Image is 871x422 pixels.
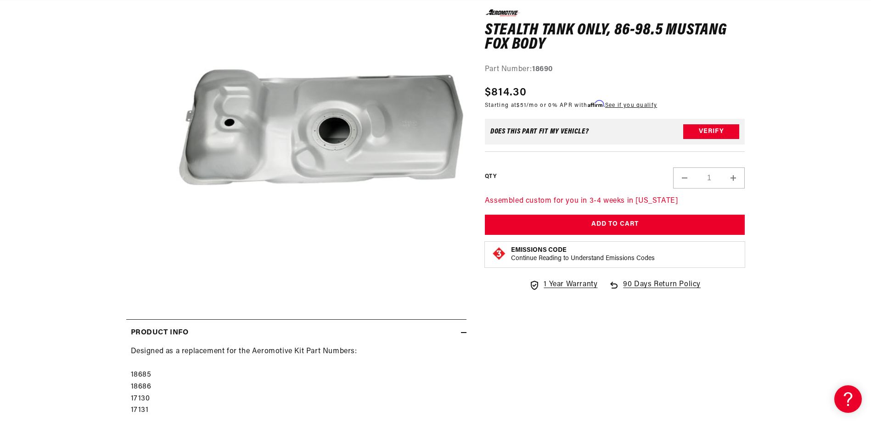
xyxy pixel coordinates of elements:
h1: Stealth Tank Only, 86-98.5 Mustang Fox Body [485,23,745,52]
span: 1 Year Warranty [544,279,597,291]
strong: Emissions Code [511,247,567,254]
span: $814.30 [485,84,527,101]
div: Does This part fit My vehicle? [490,128,589,135]
div: Part Number: [485,63,745,75]
p: Continue Reading to Understand Emissions Codes [511,255,655,263]
span: $51 [517,103,526,108]
button: Verify [683,124,739,139]
a: 90 Days Return Policy [608,279,701,300]
a: 1 Year Warranty [529,279,597,291]
h2: Product Info [131,327,189,339]
span: Affirm [588,100,604,107]
summary: Product Info [126,320,466,346]
button: Add to Cart [485,214,745,235]
a: See if you qualify - Learn more about Affirm Financing (opens in modal) [605,103,657,108]
strong: 18690 [532,65,553,72]
p: Assembled custom for you in 3-4 weeks in [US_STATE] [485,195,745,207]
button: Emissions CodeContinue Reading to Understand Emissions Codes [511,246,655,263]
img: Emissions code [492,246,506,261]
p: Starting at /mo or 0% APR with . [485,101,657,110]
label: QTY [485,172,496,180]
span: 90 Days Return Policy [623,279,701,300]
